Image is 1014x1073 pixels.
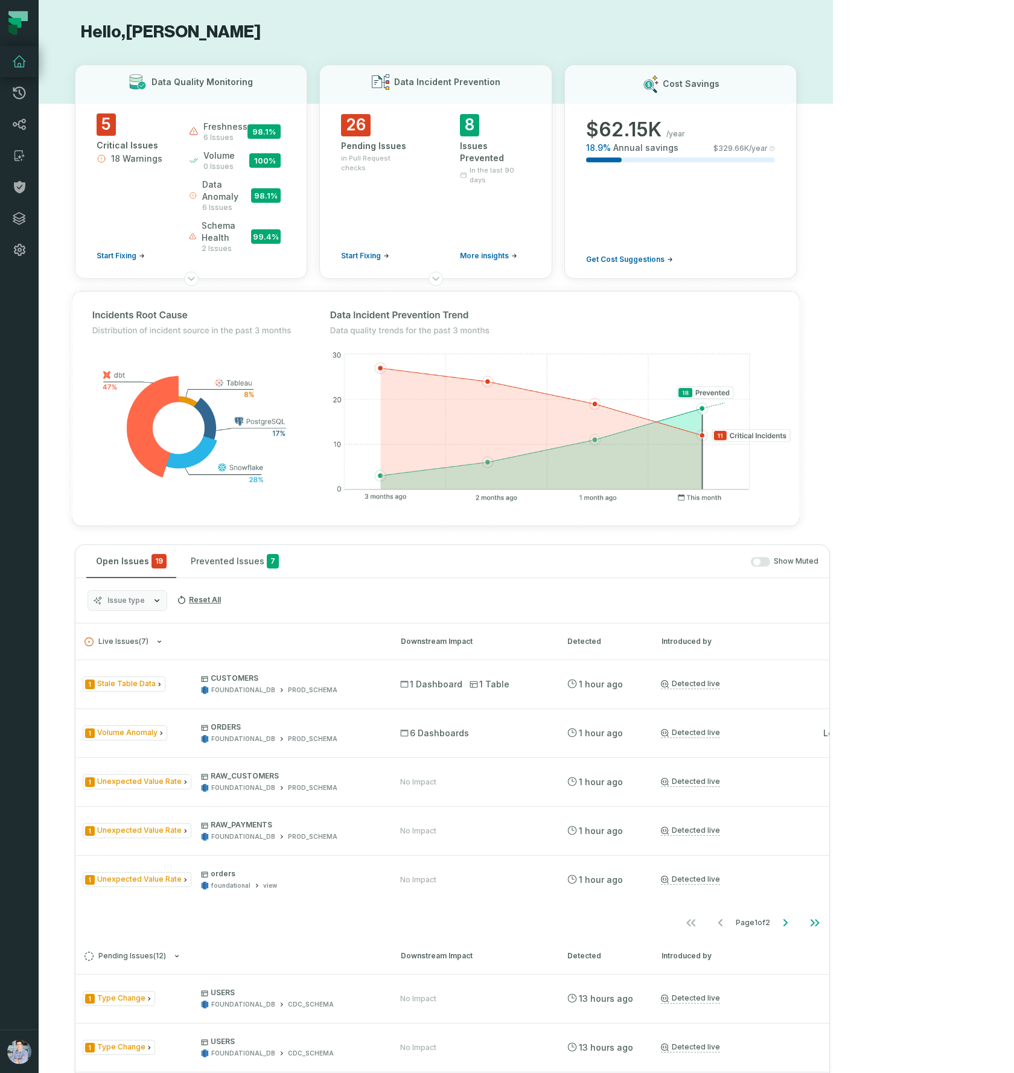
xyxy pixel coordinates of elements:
span: in Pull Request checks [341,153,412,173]
div: PROD_SCHEMA [288,783,337,792]
span: Start Fixing [97,251,136,261]
div: Detected [567,950,640,961]
span: Start Fixing [341,251,381,261]
span: 98.1 % [247,124,281,139]
div: FOUNDATIONAL_DB [211,832,275,841]
button: Data Incident Prevention26Pending Issuesin Pull Request checksStart Fixing8Issues PreventedIn the... [319,65,552,279]
div: CDC_SCHEMA [288,1049,334,1058]
a: Detected live [661,1042,720,1052]
h3: Cost Savings [663,78,719,90]
button: Reset All [172,590,226,610]
div: CDC_SCHEMA [288,1000,334,1009]
div: No Impact [400,994,436,1004]
div: Show Muted [293,556,818,567]
span: Issue Type [83,1040,155,1055]
span: critical issues and errors combined [151,554,167,568]
span: /year [666,129,685,139]
div: Pending Issues [341,140,412,152]
h3: Data Incident Prevention [394,76,500,88]
button: Pending Issues(12) [84,952,379,961]
span: 18 Warnings [111,153,162,165]
span: Severity [85,994,95,1004]
a: Detected live [661,777,720,787]
span: 5 [97,113,116,136]
a: Detected live [661,826,720,836]
div: No Impact [400,1043,436,1052]
div: No Impact [400,826,436,836]
span: volume [203,150,235,162]
span: freshness [203,121,247,133]
h3: Data Quality Monitoring [151,76,253,88]
a: Start Fixing [341,251,389,261]
relative-time: Sep 7, 2025, 9:58 PM GMT+3 [579,1042,633,1052]
span: Pending Issues ( 12 ) [84,952,166,961]
span: Issue Type [83,774,191,789]
div: Downstream Impact [401,950,546,961]
span: 1 Dashboard [400,678,462,690]
div: view [263,881,277,890]
div: Issues Prevented [460,140,531,164]
button: Live Issues(7) [84,637,379,646]
span: 18.9 % [586,142,611,154]
button: Issue type [88,590,167,611]
button: Data Quality Monitoring5Critical Issues18 WarningsStart Fixingfreshness6 issues98.1%volume0 issue... [75,65,307,279]
div: Downstream Impact [401,636,546,647]
span: Issue type [107,596,145,605]
div: foundational [211,881,250,890]
p: USERS [201,988,378,998]
ul: Page 1 of 2 [677,911,829,935]
span: $ 329.66K /year [713,144,768,153]
a: Detected live [661,679,720,689]
a: Detected live [661,728,720,738]
span: Issue Type [83,991,155,1006]
span: Issue Type [83,725,167,740]
button: Open Issues [86,545,176,578]
relative-time: Sep 8, 2025, 9:48 AM GMT+3 [579,874,623,885]
span: 98.1 % [251,188,281,203]
div: No Impact [400,875,436,885]
div: No Impact [400,777,436,787]
div: FOUNDATIONAL_DB [211,1000,275,1009]
relative-time: Sep 8, 2025, 9:48 AM GMT+3 [579,826,623,836]
span: 2 issues [202,244,251,253]
a: Start Fixing [97,251,145,261]
button: Go to last page [800,911,829,935]
div: PROD_SCHEMA [288,734,337,743]
nav: pagination [75,911,829,935]
span: 1 Table [470,678,509,690]
span: Issue Type [83,872,191,887]
span: 6 issues [202,203,251,212]
span: 26 [341,114,371,136]
div: FOUNDATIONAL_DB [211,1049,275,1058]
button: Go to first page [677,911,706,935]
p: CUSTOMERS [201,673,378,683]
relative-time: Sep 7, 2025, 9:58 PM GMT+3 [579,993,633,1004]
relative-time: Sep 8, 2025, 9:48 AM GMT+3 [579,728,623,738]
div: Live Issues(7) [75,660,829,937]
span: Issue Type [83,823,191,838]
div: FOUNDATIONAL_DB [211,686,275,695]
a: Detected live [661,993,720,1004]
button: Go to next page [771,911,800,935]
span: Issue Type [83,677,165,692]
div: Introduced by [662,636,770,647]
p: USERS [201,1037,378,1046]
span: More insights [460,251,509,261]
relative-time: Sep 8, 2025, 9:48 AM GMT+3 [579,777,623,787]
div: PROD_SCHEMA [288,686,337,695]
span: Severity [85,777,95,787]
p: Loading data graph... [823,727,914,739]
span: Severity [85,680,95,689]
span: 7 [267,554,279,568]
button: Prevented Issues [181,545,289,578]
span: 6 issues [203,133,247,142]
span: Annual savings [613,142,678,154]
span: Severity [85,1043,95,1052]
span: Get Cost Suggestions [586,255,665,264]
span: Severity [85,728,95,738]
span: 99.4 % [251,229,281,244]
span: Live Issues ( 7 ) [84,637,148,646]
a: More insights [460,251,517,261]
a: Get Cost Suggestions [586,255,673,264]
span: In the last 90 days [470,165,531,185]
